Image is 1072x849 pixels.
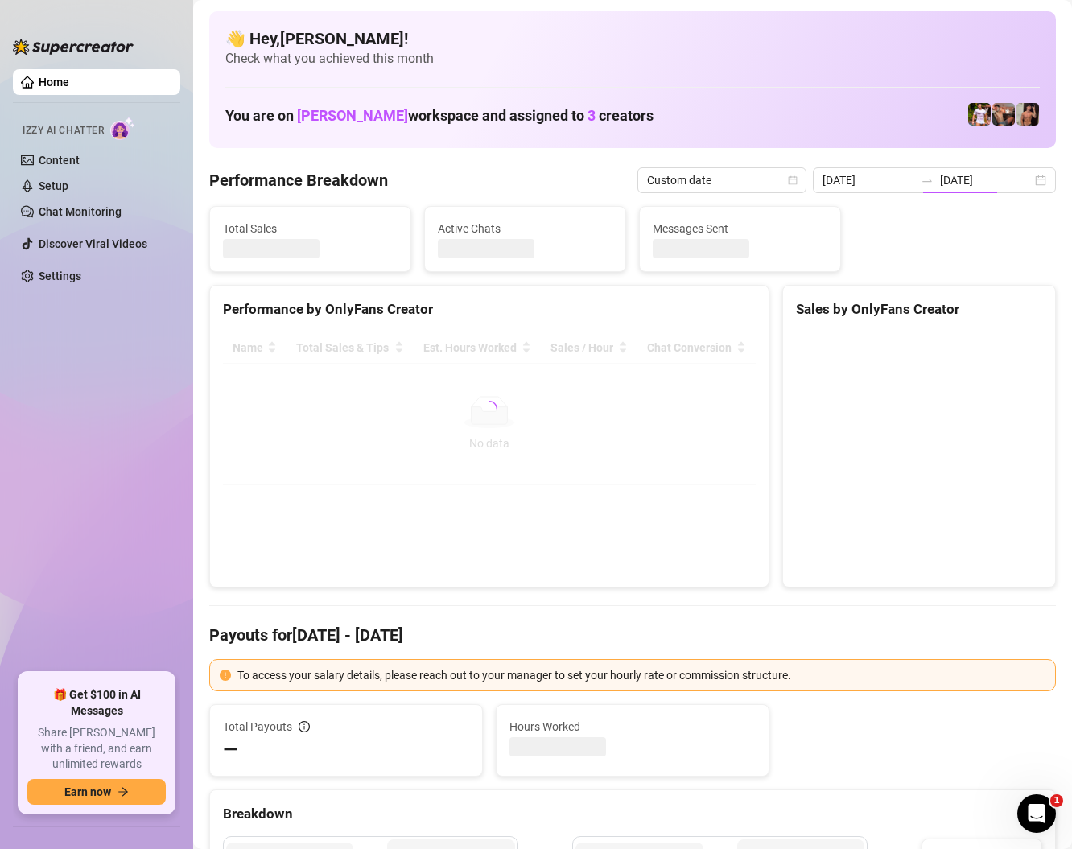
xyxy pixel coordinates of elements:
span: calendar [788,175,798,185]
span: loading [481,401,497,417]
h1: You are on workspace and assigned to creators [225,107,654,125]
span: arrow-right [118,786,129,797]
span: — [223,737,238,763]
div: Breakdown [223,803,1042,825]
a: Content [39,154,80,167]
span: Messages Sent [653,220,827,237]
span: Total Sales [223,220,398,237]
span: Check what you achieved this month [225,50,1040,68]
input: Start date [823,171,914,189]
span: Total Payouts [223,718,292,736]
span: Share [PERSON_NAME] with a friend, and earn unlimited rewards [27,725,166,773]
div: Performance by OnlyFans Creator [223,299,756,320]
img: AI Chatter [110,117,135,140]
span: to [921,174,934,187]
span: Earn now [64,785,111,798]
span: Izzy AI Chatter [23,123,104,138]
a: Setup [39,179,68,192]
h4: Performance Breakdown [209,169,388,192]
a: Settings [39,270,81,282]
h4: Payouts for [DATE] - [DATE] [209,624,1056,646]
a: Home [39,76,69,89]
img: Osvaldo [992,103,1015,126]
img: Hector [968,103,991,126]
span: info-circle [299,721,310,732]
span: 1 [1050,794,1063,807]
iframe: Intercom live chat [1017,794,1056,833]
h4: 👋 Hey, [PERSON_NAME] ! [225,27,1040,50]
span: [PERSON_NAME] [297,107,408,124]
span: exclamation-circle [220,670,231,681]
div: Sales by OnlyFans Creator [796,299,1042,320]
div: To access your salary details, please reach out to your manager to set your hourly rate or commis... [237,666,1045,684]
a: Discover Viral Videos [39,237,147,250]
span: swap-right [921,174,934,187]
span: 🎁 Get $100 in AI Messages [27,687,166,719]
img: Zach [1016,103,1039,126]
img: logo-BBDzfeDw.svg [13,39,134,55]
a: Chat Monitoring [39,205,122,218]
span: Hours Worked [509,718,756,736]
span: Custom date [647,168,797,192]
button: Earn nowarrow-right [27,779,166,805]
span: Active Chats [438,220,612,237]
input: End date [940,171,1032,189]
span: 3 [588,107,596,124]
